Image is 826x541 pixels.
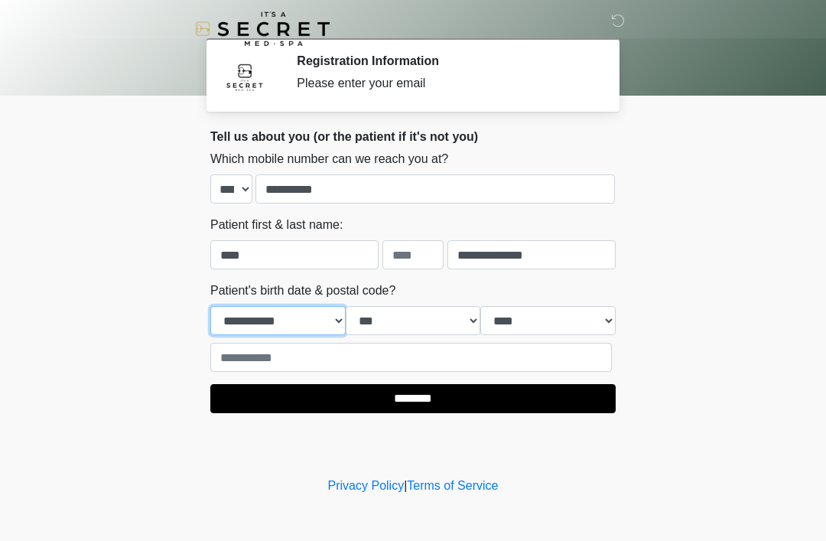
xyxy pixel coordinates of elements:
[210,150,448,168] label: Which mobile number can we reach you at?
[210,129,616,144] h2: Tell us about you (or the patient if it's not you)
[404,479,407,492] a: |
[210,216,343,234] label: Patient first & last name:
[297,54,593,68] h2: Registration Information
[222,54,268,99] img: Agent Avatar
[328,479,405,492] a: Privacy Policy
[407,479,498,492] a: Terms of Service
[297,74,593,93] div: Please enter your email
[210,282,395,300] label: Patient's birth date & postal code?
[195,11,330,46] img: It's A Secret Med Spa Logo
